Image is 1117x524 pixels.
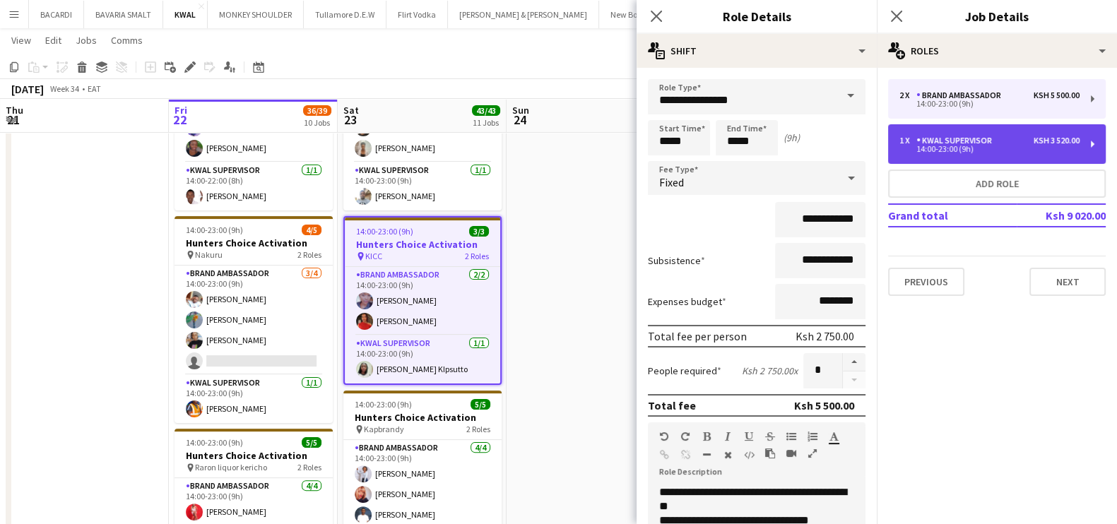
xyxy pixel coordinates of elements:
[297,462,321,472] span: 2 Roles
[843,353,865,371] button: Increase
[765,431,775,442] button: Strikethrough
[70,31,102,49] a: Jobs
[648,254,705,267] label: Subsistence
[637,7,877,25] h3: Role Details
[6,104,23,117] span: Thu
[648,329,747,343] div: Total fee per person
[302,225,321,235] span: 4/5
[808,448,817,459] button: Fullscreen
[355,399,412,410] span: 14:00-23:00 (9h)
[469,226,489,237] span: 3/3
[765,448,775,459] button: Paste as plain text
[472,105,500,116] span: 43/43
[175,237,333,249] h3: Hunters Choice Activation
[829,431,839,442] button: Text Color
[11,82,44,96] div: [DATE]
[1029,268,1106,296] button: Next
[40,31,67,49] a: Edit
[637,34,877,68] div: Shift
[345,238,500,251] h3: Hunters Choice Activation
[303,105,331,116] span: 36/39
[786,448,796,459] button: Insert video
[297,249,321,260] span: 2 Roles
[784,131,800,144] div: (9h)
[465,251,489,261] span: 2 Roles
[304,117,331,128] div: 10 Jobs
[899,136,916,145] div: 1 x
[343,411,502,424] h3: Hunters Choice Activation
[723,449,733,460] button: Clear Formatting
[899,145,1080,153] div: 14:00-23:00 (9h)
[345,267,500,335] app-card-role: Brand Ambassador2/214:00-23:00 (9h)[PERSON_NAME][PERSON_NAME]
[899,100,1080,107] div: 14:00-23:00 (9h)
[680,431,690,442] button: Redo
[888,204,1017,227] td: Grand total
[175,449,333,462] h3: Hunters Choice Activation
[105,31,148,49] a: Comms
[877,34,1117,68] div: Roles
[786,431,796,442] button: Unordered List
[356,226,413,237] span: 14:00-23:00 (9h)
[808,431,817,442] button: Ordered List
[916,136,998,145] div: KWAL SUPERVISOR
[186,225,243,235] span: 14:00-23:00 (9h)
[4,112,23,128] span: 21
[796,329,854,343] div: Ksh 2 750.00
[599,1,662,28] button: New Board
[364,424,404,434] span: Kapbrandy
[208,1,304,28] button: MONKEY SHOULDER
[343,216,502,385] app-job-card: 14:00-23:00 (9h)3/3Hunters Choice Activation KICC2 RolesBrand Ambassador2/214:00-23:00 (9h)[PERSO...
[899,90,916,100] div: 2 x
[6,31,37,49] a: View
[510,112,529,128] span: 24
[742,364,798,377] div: Ksh 2 750.00 x
[877,7,1117,25] h3: Job Details
[186,437,243,448] span: 14:00-23:00 (9h)
[11,34,31,47] span: View
[345,335,500,383] app-card-role: KWAL SUPERVISOR1/114:00-23:00 (9h)[PERSON_NAME] KIpsutto
[175,216,333,423] app-job-card: 14:00-23:00 (9h)4/5Hunters Choice Activation Nakuru2 RolesBrand Ambassador3/414:00-23:00 (9h)[PER...
[111,34,143,47] span: Comms
[512,104,529,117] span: Sun
[471,399,490,410] span: 5/5
[648,295,726,308] label: Expenses budget
[175,375,333,423] app-card-role: KWAL SUPERVISOR1/114:00-23:00 (9h)[PERSON_NAME]
[648,398,696,412] div: Total fee
[172,112,187,128] span: 22
[648,364,721,377] label: People required
[343,162,502,210] app-card-role: KWAL SUPERVISOR1/114:00-23:00 (9h)[PERSON_NAME]
[466,424,490,434] span: 2 Roles
[343,104,359,117] span: Sat
[1034,90,1080,100] div: Ksh 5 500.00
[916,90,1007,100] div: Brand Ambassador
[76,34,97,47] span: Jobs
[195,462,267,472] span: Raron liquor kericho
[723,431,733,442] button: Italic
[744,431,754,442] button: Underline
[88,83,101,94] div: EAT
[195,249,223,260] span: Nakuru
[45,34,61,47] span: Edit
[175,104,187,117] span: Fri
[1034,136,1080,145] div: Ksh 3 520.00
[888,169,1106,198] button: Add role
[84,1,163,28] button: BAVARIA SMALT
[341,112,359,128] span: 23
[175,266,333,375] app-card-role: Brand Ambassador3/414:00-23:00 (9h)[PERSON_NAME][PERSON_NAME][PERSON_NAME]
[302,437,321,448] span: 5/5
[29,1,84,28] button: BACARDI
[702,431,711,442] button: Bold
[448,1,599,28] button: [PERSON_NAME] & [PERSON_NAME]
[1017,204,1106,227] td: Ksh 9 020.00
[794,398,854,412] div: Ksh 5 500.00
[659,175,684,189] span: Fixed
[386,1,448,28] button: Flirt Vodka
[365,251,382,261] span: KICC
[304,1,386,28] button: Tullamore D.E.W
[163,1,208,28] button: KWAL
[659,431,669,442] button: Undo
[175,162,333,210] app-card-role: KWAL SUPERVISOR1/114:00-22:00 (8h)[PERSON_NAME]
[744,449,754,460] button: HTML Code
